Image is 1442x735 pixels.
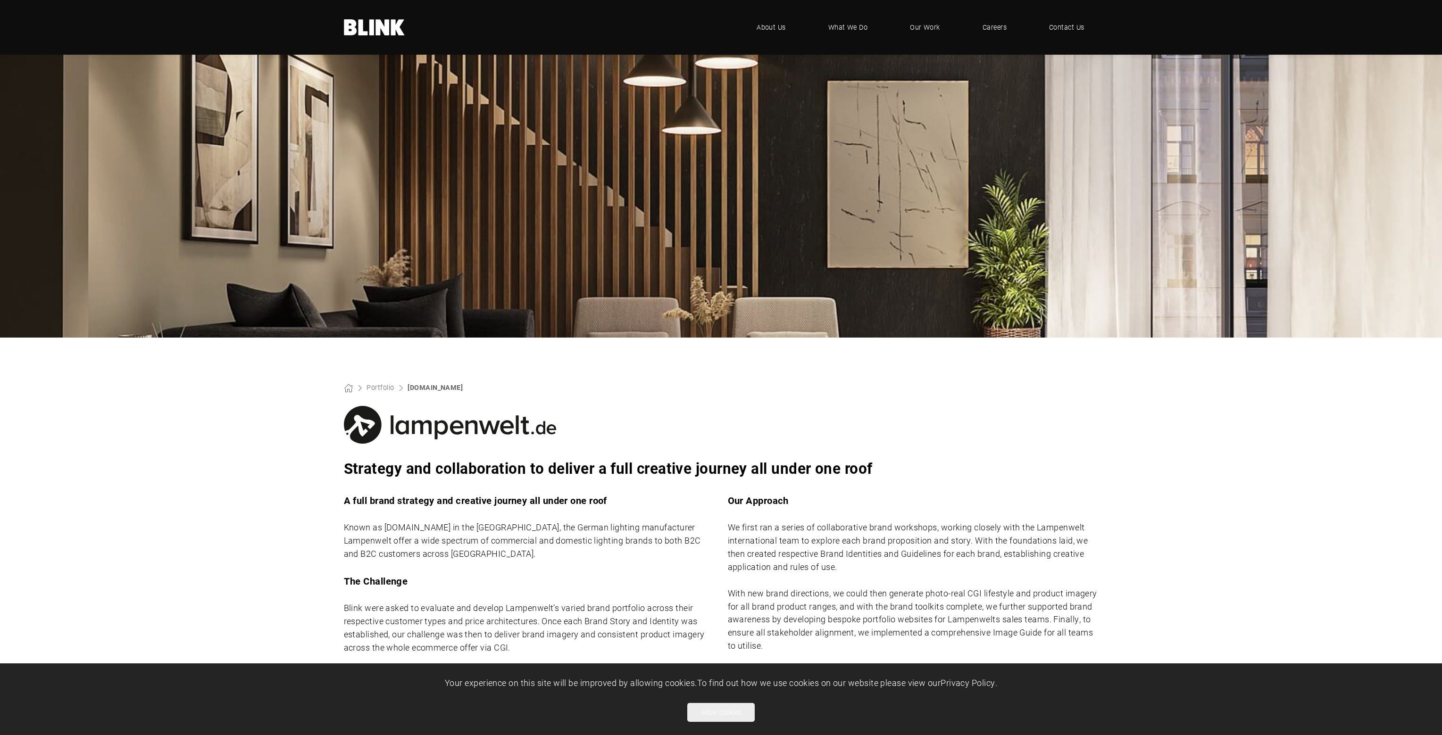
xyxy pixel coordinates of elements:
[910,22,940,33] span: Our Work
[408,383,463,392] a: [DOMAIN_NAME]
[344,493,715,508] h3: A full brand strategy and creative journey all under one roof
[728,521,1099,574] p: We first ran a series of collaborative brand workshops, working closely with the Lampenwelt inter...
[968,13,1021,41] a: Careers
[757,22,786,33] span: About Us
[1035,13,1099,41] a: Contact Us
[344,457,1099,480] h3: Strategy and collaboration to deliver a full creative journey all under one roof
[344,521,715,561] p: Known as [DOMAIN_NAME] in the [GEOGRAPHIC_DATA], the German lighting manufacturer Lampenwelt offe...
[896,13,954,41] a: Our Work
[728,493,1099,508] h3: Our Approach
[344,574,715,588] h3: The Challenge
[687,703,755,722] button: Allow cookies
[742,13,800,41] a: About Us
[344,19,405,35] a: Home
[344,406,556,444] img: Lampenwelt.de
[814,13,882,41] a: What We Do
[1049,22,1084,33] span: Contact Us
[941,677,995,688] a: Privacy Policy
[367,383,394,392] a: Portfolio
[445,677,997,688] span: Your experience on this site will be improved by allowing cookies. To find out how we use cookies...
[828,22,868,33] span: What We Do
[344,602,715,654] p: Blink were asked to evaluate and develop Lampenwelt’s varied brand portfolio across their respect...
[728,587,1099,652] p: With new brand directions, we could then generate photo-real CGI lifestyle and product imagery fo...
[983,22,1007,33] span: Careers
